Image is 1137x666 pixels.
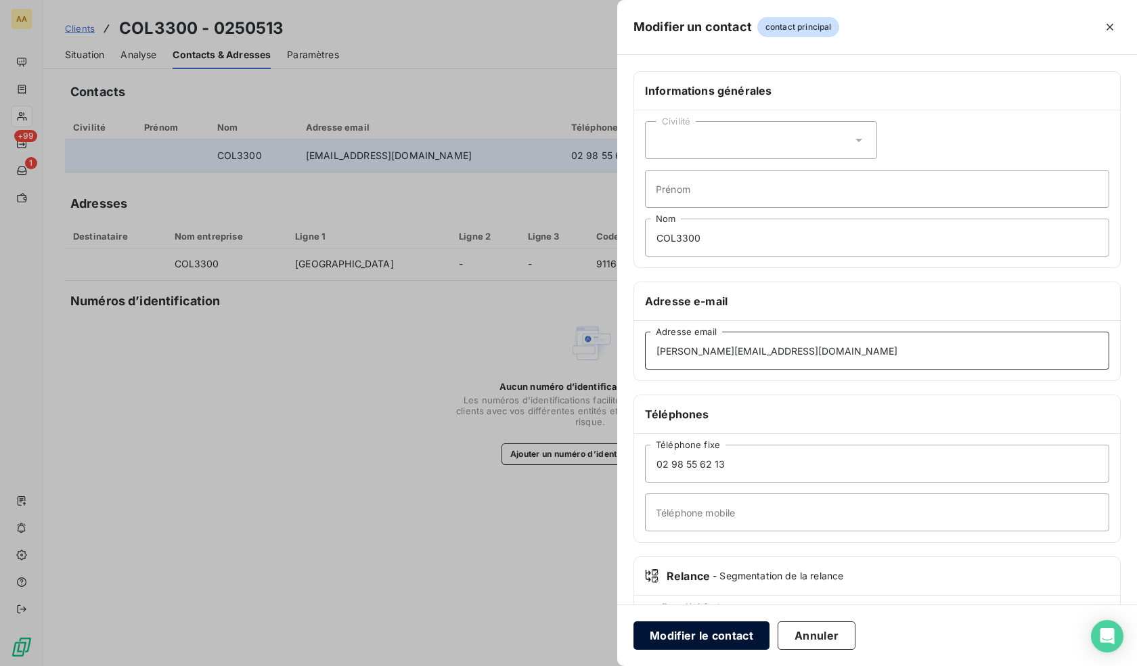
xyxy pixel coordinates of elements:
h6: Téléphones [645,406,1109,422]
div: Open Intercom Messenger [1091,620,1123,652]
button: Annuler [778,621,855,650]
input: placeholder [645,445,1109,483]
input: placeholder [645,332,1109,370]
h5: Modifier un contact [633,18,752,37]
span: contact principal [757,17,840,37]
div: Relance [645,568,1109,584]
input: placeholder [645,493,1109,531]
input: placeholder [645,219,1109,257]
button: Modifier le contact [633,621,770,650]
h6: Adresse e-mail [645,293,1109,309]
span: - Segmentation de la relance [713,569,843,583]
input: placeholder [645,170,1109,208]
h6: Informations générales [645,83,1109,99]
